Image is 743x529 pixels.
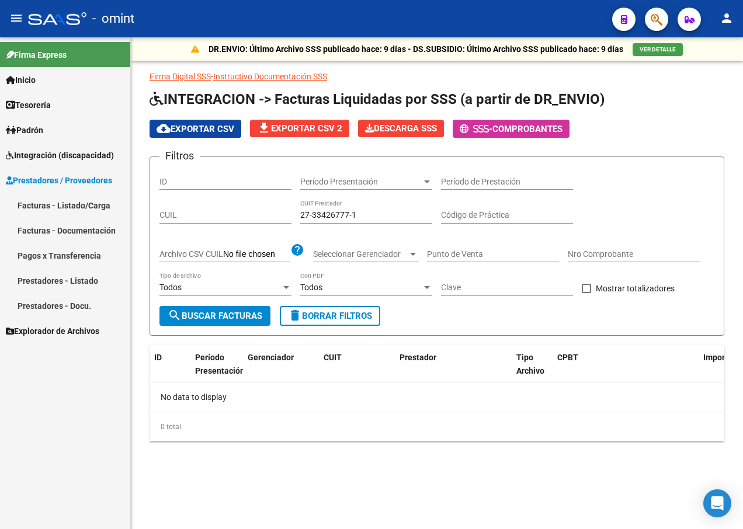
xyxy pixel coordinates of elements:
mat-icon: person [720,11,734,25]
span: Período Presentación [300,177,422,187]
button: Borrar Filtros [280,306,380,326]
button: Descarga SSS [358,120,444,137]
input: Archivo CSV CUIL [223,249,290,260]
datatable-header-cell: CPBT [553,345,699,396]
span: Tesorería [6,99,51,112]
span: CPBT [557,353,578,362]
datatable-header-cell: Tipo Archivo [512,345,553,396]
span: Descarga SSS [365,123,437,134]
span: CUIT [324,353,342,362]
div: No data to display [150,382,724,412]
datatable-header-cell: CUIT [319,345,395,396]
mat-icon: menu [9,11,23,25]
span: Período Presentación [195,353,245,375]
span: Prestadores / Proveedores [6,174,112,187]
span: Firma Express [6,48,67,61]
span: Gerenciador [248,353,294,362]
p: - [150,70,724,83]
span: Comprobantes [492,124,563,134]
div: Open Intercom Messenger [703,489,731,517]
datatable-header-cell: ID [150,345,190,396]
span: Exportar CSV [157,124,234,134]
span: Padrón [6,124,43,137]
button: Buscar Facturas [159,306,270,326]
span: VER DETALLE [640,46,676,53]
span: ID [154,353,162,362]
span: - omint [92,6,134,32]
button: -Comprobantes [453,120,570,138]
span: Todos [300,283,322,292]
span: Buscar Facturas [168,311,262,321]
span: Integración (discapacidad) [6,149,114,162]
p: DR.ENVIO: Último Archivo SSS publicado hace: 9 días - DS.SUBSIDIO: Último Archivo SSS publicado h... [209,43,623,55]
mat-icon: cloud_download [157,121,171,135]
span: Seleccionar Gerenciador [313,249,408,259]
button: Exportar CSV [150,120,241,138]
datatable-header-cell: Prestador [395,345,512,396]
span: Prestador [400,353,436,362]
span: Exportar CSV 2 [257,123,342,134]
a: Firma Digital SSS [150,72,211,81]
app-download-masive: Descarga masiva de comprobantes (adjuntos) [358,120,444,138]
a: Instructivo Documentación SSS [213,72,327,81]
span: INTEGRACION -> Facturas Liquidadas por SSS (a partir de DR_ENVIO) [150,91,605,107]
div: 0 total [150,412,724,441]
button: Exportar CSV 2 [250,120,349,137]
span: - [460,124,492,134]
span: Todos [159,283,182,292]
button: VER DETALLE [633,43,683,56]
mat-icon: search [168,308,182,322]
span: Mostrar totalizadores [596,281,675,295]
span: Borrar Filtros [288,311,372,321]
span: Tipo Archivo [516,353,544,375]
mat-icon: help [290,243,304,257]
span: Explorador de Archivos [6,325,99,337]
h3: Filtros [159,148,200,164]
span: Archivo CSV CUIL [159,249,223,259]
mat-icon: file_download [257,121,271,135]
span: Inicio [6,74,36,86]
datatable-header-cell: Gerenciador [243,345,319,396]
mat-icon: delete [288,308,302,322]
datatable-header-cell: Período Presentación [190,345,243,396]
